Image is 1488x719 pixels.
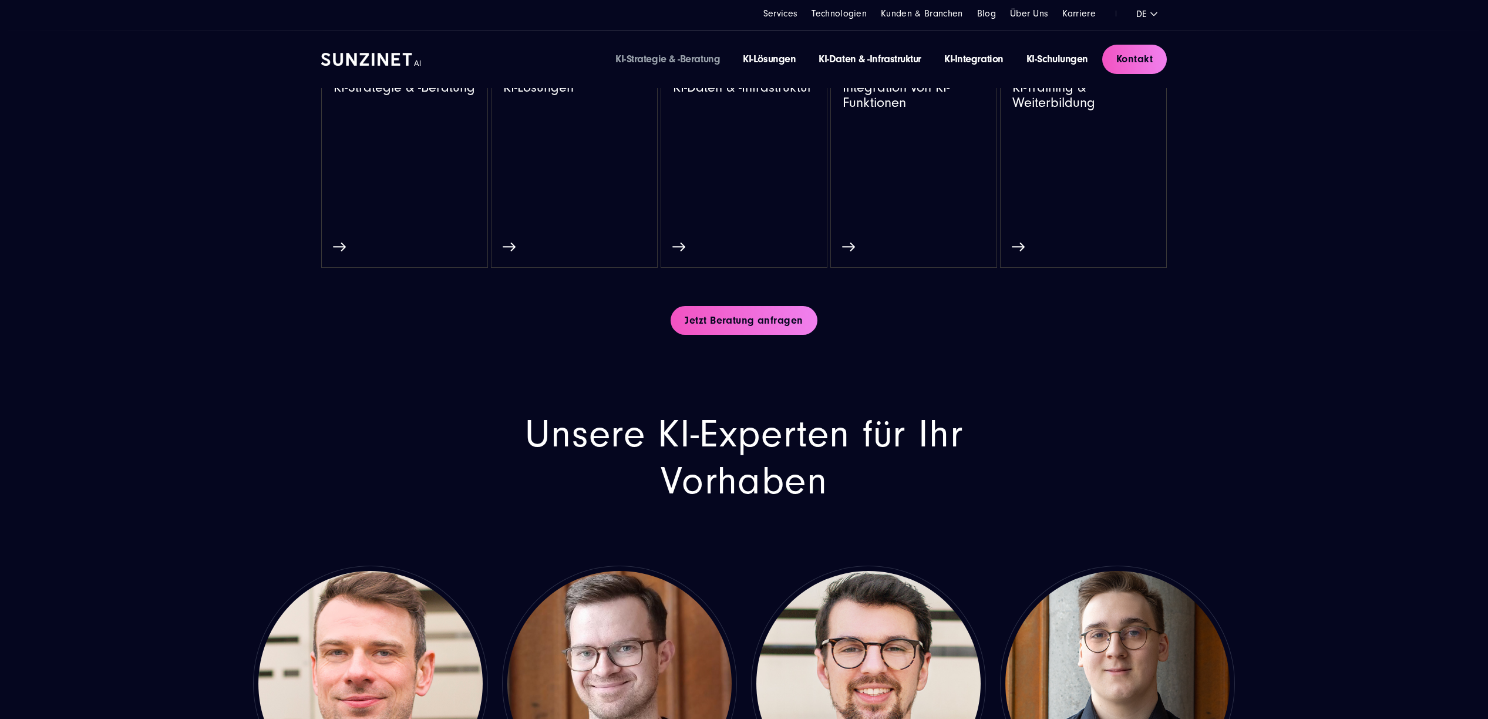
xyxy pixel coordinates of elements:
a: KI-Schulungen [1026,53,1088,65]
a: KI-Integration [944,53,1004,65]
span: KI-Training & Weiterbildung [1012,80,1154,116]
a: KI-Lösungen [743,53,796,65]
a: Jetzt Beratung anfragen [671,306,817,335]
a: Schachfigur | KI-Agentur SUNZINET chess-figure_black - KI Agentur SUNZINET KI-Strategie & -Beratung [334,41,476,212]
div: Navigation Menu [615,52,1088,67]
a: Hand, die User hält | KI-Agentur SUNZINET seo-search-settings-business-products_black - bar-busin... [1012,41,1154,212]
a: Kunden & Branchen [881,8,962,19]
a: Über Uns [1010,8,1049,19]
img: SUNZINET AI Logo [321,53,421,66]
a: KI-Strategie & -Beratung [615,53,720,65]
a: Technologien [812,8,867,19]
span: KI-Lösungen [503,80,574,100]
a: Karriere [1062,8,1096,19]
a: Personengruppe mit Glühbirne | KI-Agentur SUNZINET streamlinehq-team-idea-work-office-companies_b... [503,41,645,212]
a: Hand, die Zahnrad hält | KI-Agentur SUNZINET cog-hand-give-interface_black - KI Agentur SUNZINET ... [843,41,985,237]
span: KI-Strategie & -Beratung [334,80,475,100]
span: Integration von KI-Funktionen [843,80,985,116]
h2: Unsere KI-Experten für Ihr Vorhaben [465,411,1023,505]
a: Blog [977,8,996,19]
a: KI-Daten & -Infrastruktur [819,53,921,65]
a: Kontakt [1102,45,1167,74]
a: Graph in Mitte von Zahnrad | KI-Agentur SUNZINET optimization-graph-business-products_black - opt... [673,41,815,187]
div: Navigation Menu [763,7,1096,21]
a: Services [763,8,798,19]
span: KI-Daten & -Infrastruktur [673,80,812,100]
